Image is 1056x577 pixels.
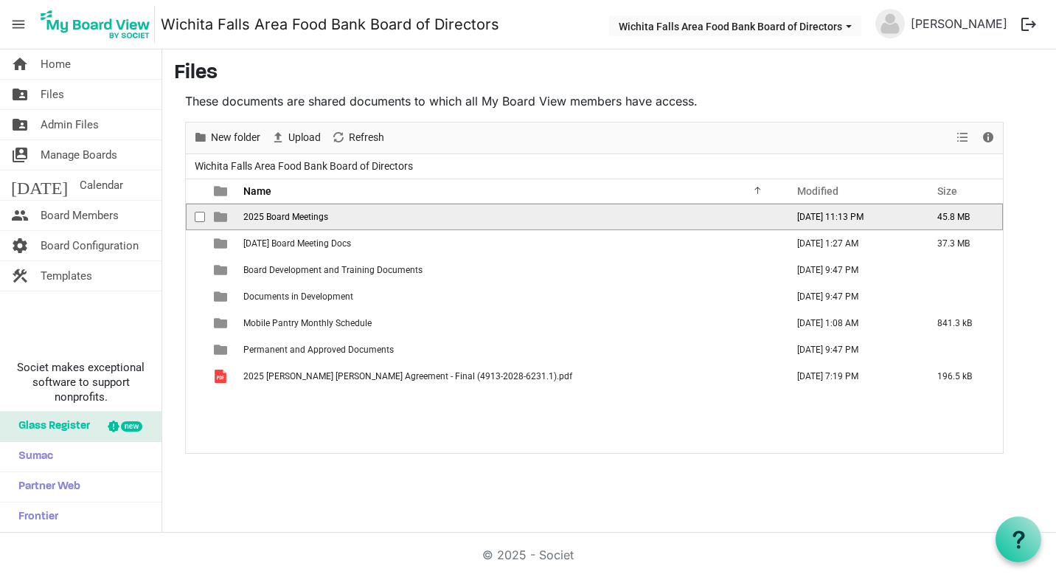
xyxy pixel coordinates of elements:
td: March 19, 2025 1:08 AM column header Modified [782,310,922,336]
a: Wichita Falls Area Food Bank Board of Directors [161,10,499,39]
span: folder_shared [11,80,29,109]
td: July 11, 2024 9:47 PM column header Modified [782,257,922,283]
span: Glass Register [11,412,90,441]
td: July 11, 2024 9:47 PM column header Modified [782,283,922,310]
span: Board Configuration [41,231,139,260]
a: [PERSON_NAME] [905,9,1013,38]
div: New folder [188,122,265,153]
span: New folder [209,128,262,147]
td: Board Development and Training Documents is template cell column header Name [239,257,782,283]
span: people [11,201,29,230]
td: checkbox [186,310,205,336]
span: Wichita Falls Area Food Bank Board of Directors [192,157,416,176]
span: Frontier [11,502,58,532]
span: Calendar [80,170,123,200]
td: February 09, 2025 7:19 PM column header Modified [782,363,922,390]
span: Admin Files [41,110,99,139]
span: Refresh [347,128,386,147]
td: Documents in Development is template cell column header Name [239,283,782,310]
td: is template cell column header type [205,283,239,310]
span: Home [41,49,71,79]
td: is template cell column header type [205,363,239,390]
span: Documents in Development [243,291,353,302]
td: is template cell column header type [205,336,239,363]
button: logout [1013,9,1044,40]
td: 37.3 MB is template cell column header Size [922,230,1003,257]
span: folder_shared [11,110,29,139]
span: construction [11,261,29,291]
span: Societ makes exceptional software to support nonprofits. [7,360,155,404]
td: is template cell column header type [205,257,239,283]
span: Size [937,185,957,197]
td: checkbox [186,230,205,257]
span: [DATE] [11,170,68,200]
button: New folder [191,128,263,147]
span: 2025 [PERSON_NAME] [PERSON_NAME] Agreement - Final (4913-2028-6231.1).pdf [243,371,572,381]
button: Refresh [329,128,387,147]
span: Board Development and Training Documents [243,265,423,275]
div: new [121,421,142,432]
span: Mobile Pantry Monthly Schedule [243,318,372,328]
span: Name [243,185,271,197]
td: 196.5 kB is template cell column header Size [922,363,1003,390]
a: © 2025 - Societ [482,547,574,562]
span: 2025 Board Meetings [243,212,328,222]
td: checkbox [186,336,205,363]
td: July 11, 2024 9:47 PM column header Modified [782,336,922,363]
button: Wichita Falls Area Food Bank Board of Directors dropdownbutton [609,15,861,36]
span: Board Members [41,201,119,230]
td: 45.8 MB is template cell column header Size [922,204,1003,230]
td: is template cell column header type [205,230,239,257]
span: Sumac [11,442,53,471]
td: Permanent and Approved Documents is template cell column header Name [239,336,782,363]
span: home [11,49,29,79]
div: Upload [265,122,326,153]
span: menu [4,10,32,38]
span: Partner Web [11,472,80,502]
td: 2025 Board Meetings is template cell column header Name [239,204,782,230]
td: is template cell column header Size [922,283,1003,310]
span: settings [11,231,29,260]
span: [DATE] Board Meeting Docs [243,238,351,249]
td: Mobile Pantry Monthly Schedule is template cell column header Name [239,310,782,336]
span: Permanent and Approved Documents [243,345,394,355]
span: Manage Boards [41,140,117,170]
td: 841.3 kB is template cell column header Size [922,310,1003,336]
td: is template cell column header Size [922,336,1003,363]
td: is template cell column header type [205,310,239,336]
span: Upload [287,128,322,147]
button: View dropdownbutton [953,128,971,147]
div: Details [976,122,1001,153]
td: August 2024 Board Meeting Docs is template cell column header Name [239,230,782,257]
button: Upload [268,128,324,147]
img: no-profile-picture.svg [875,9,905,38]
div: Refresh [326,122,389,153]
img: My Board View Logo [36,6,155,43]
td: June 23, 2025 11:13 PM column header Modified [782,204,922,230]
span: Modified [797,185,838,197]
h3: Files [174,61,1044,86]
td: is template cell column header Size [922,257,1003,283]
p: These documents are shared documents to which all My Board View members have access. [185,92,1004,110]
a: My Board View Logo [36,6,161,43]
td: checkbox [186,257,205,283]
td: March 19, 2025 1:27 AM column header Modified [782,230,922,257]
td: is template cell column header type [205,204,239,230]
td: checkbox [186,204,205,230]
td: checkbox [186,363,205,390]
button: Details [979,128,998,147]
td: 2025 James N McCoy Grant Agreement - Final (4913-2028-6231.1).pdf is template cell column header ... [239,363,782,390]
span: Templates [41,261,92,291]
span: Files [41,80,64,109]
div: View [951,122,976,153]
td: checkbox [186,283,205,310]
span: switch_account [11,140,29,170]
